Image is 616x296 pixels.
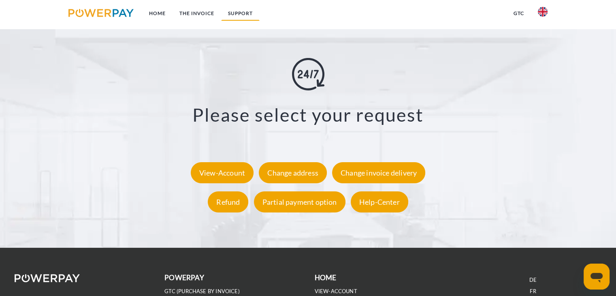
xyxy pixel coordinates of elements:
[164,273,204,282] b: POWERPAY
[315,288,357,295] a: VIEW-ACCOUNT
[254,191,345,212] div: Partial payment option
[189,168,256,177] a: View-Account
[330,168,427,177] a: Change invoice delivery
[349,197,410,206] a: Help-Center
[142,6,173,21] a: Home
[529,277,537,283] a: DE
[257,168,329,177] a: Change address
[507,6,531,21] a: GTC
[351,191,408,212] div: Help-Center
[41,103,575,126] h3: Please select your request
[259,162,327,183] div: Change address
[191,162,254,183] div: View-Account
[584,264,610,290] iframe: Button to launch messaging window
[173,6,221,21] a: THE INVOICE
[530,288,536,295] a: FR
[332,162,425,183] div: Change invoice delivery
[292,58,324,90] img: online-shopping.svg
[315,273,337,282] b: Home
[208,191,248,212] div: Refund
[221,6,260,21] a: Support
[206,197,250,206] a: Refund
[68,9,134,17] img: logo-powerpay.svg
[538,7,548,17] img: en
[15,274,80,282] img: logo-powerpay-white.svg
[164,288,240,295] a: GTC (Purchase by invoice)
[252,197,347,206] a: Partial payment option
